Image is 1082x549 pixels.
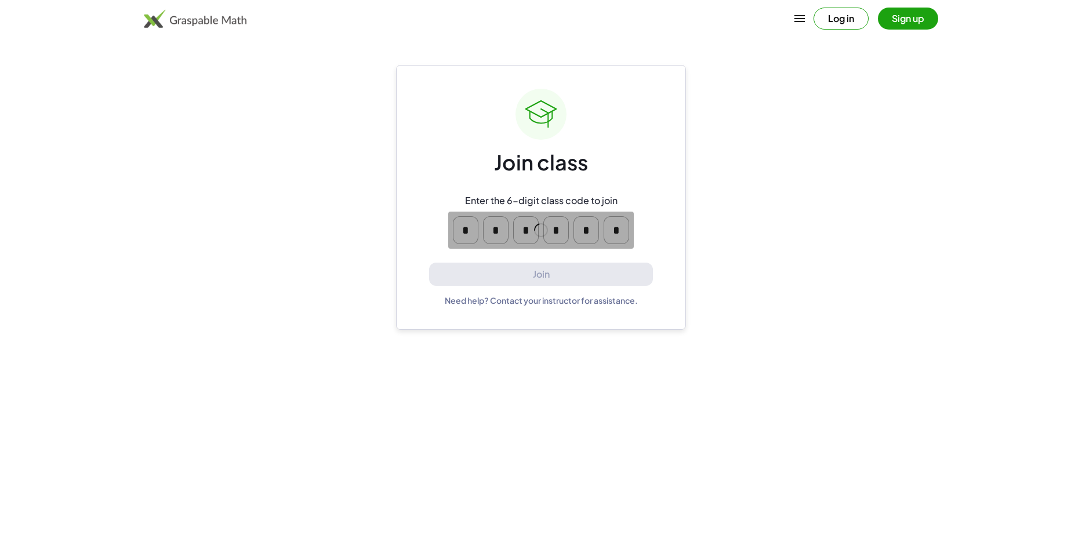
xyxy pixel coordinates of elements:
div: Join class [494,149,588,176]
button: Join [429,263,653,286]
div: Need help? Contact your instructor for assistance. [445,295,638,306]
button: Sign up [878,8,938,30]
button: Log in [814,8,869,30]
div: Enter the 6-digit class code to join [465,195,618,207]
